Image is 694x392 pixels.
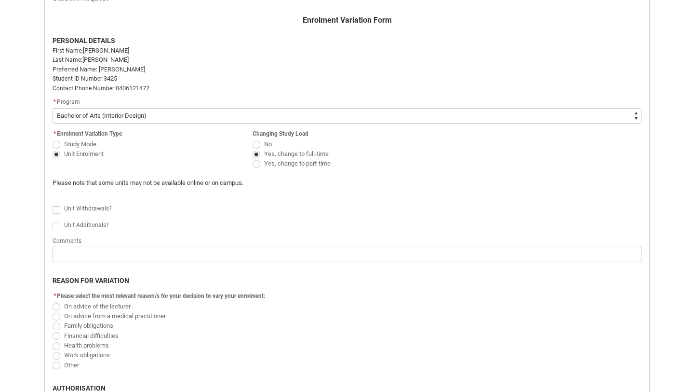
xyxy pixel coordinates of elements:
span: Enrolment Variation Type [57,130,122,137]
abbr: required [53,293,56,299]
b: AUTHORISATION [53,384,106,392]
span: On advice from a medical practitioner [64,312,166,320]
p: 3425 [53,74,641,84]
span: Student ID Number: [53,75,104,82]
span: Please select the most relevant reason/s for your decision to vary your enrolment: [57,293,265,299]
span: Preferred Name: [PERSON_NAME] [53,66,145,73]
abbr: required [53,98,56,105]
span: On advice of the lecturer [64,303,131,310]
span: Family obligations [64,322,113,329]
span: First Name: [53,47,83,54]
span: Contact Phone Number: [53,85,116,92]
span: Program [57,98,80,105]
span: Work obligations [64,351,110,359]
span: Comments [53,238,81,244]
span: 0406121472 [116,84,149,92]
span: Last Name: [53,56,82,63]
span: Study Mode [64,140,96,148]
span: Unit Enrolment [64,150,104,157]
p: [PERSON_NAME] [53,46,641,56]
span: No [264,140,272,148]
span: Unit Withdrawals? [64,205,112,212]
strong: PERSONAL DETAILS [53,37,115,44]
abbr: required [53,130,56,137]
span: Financial difficulties [64,332,119,339]
span: Other [64,362,79,369]
span: Yes, change to part-time [264,160,331,167]
p: Please note that some units may not be available online or on campus. [53,178,492,188]
span: Yes, change to full-time [264,150,329,157]
b: REASON FOR VARIATION [53,277,129,284]
span: Changing Study Load [253,130,308,137]
p: [PERSON_NAME] [53,55,641,65]
span: Unit Additionals? [64,222,109,228]
span: Health problems [64,342,109,349]
strong: Enrolment Variation Form [303,15,392,25]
